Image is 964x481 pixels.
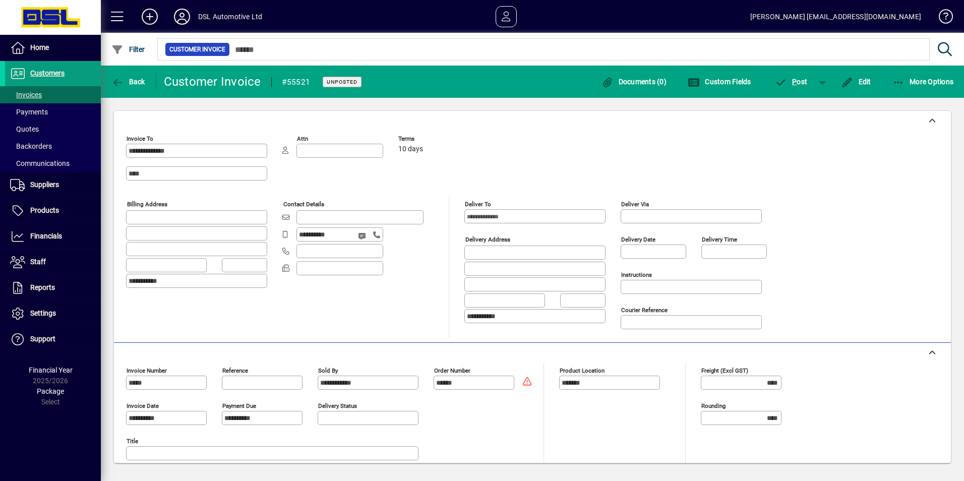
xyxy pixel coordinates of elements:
mat-label: Reference [222,367,248,374]
mat-label: Instructions [621,271,652,278]
a: Quotes [5,121,101,138]
span: More Options [892,78,954,86]
mat-label: Delivery status [318,402,357,409]
a: Support [5,327,101,352]
a: Products [5,198,101,223]
span: Customers [30,69,65,77]
span: Unposted [327,79,357,85]
a: Knowledge Base [931,2,951,35]
mat-label: Product location [560,367,605,374]
span: Financials [30,232,62,240]
button: Send SMS [351,224,375,248]
span: Settings [30,309,56,317]
a: Suppliers [5,172,101,198]
span: Edit [841,78,871,86]
span: Customer Invoice [169,44,225,54]
span: Package [37,387,64,395]
a: Financials [5,224,101,249]
mat-label: Freight (excl GST) [701,367,748,374]
button: Edit [838,73,874,91]
a: Home [5,35,101,61]
span: Financial Year [29,366,73,374]
mat-label: Deliver To [465,201,491,208]
mat-label: Invoice To [127,135,153,142]
button: Filter [109,40,148,58]
mat-label: Invoice number [127,367,167,374]
mat-label: Sold by [318,367,338,374]
a: Invoices [5,86,101,103]
span: Payments [10,108,48,116]
a: Reports [5,275,101,300]
mat-label: Payment due [222,402,256,409]
a: Settings [5,301,101,326]
span: P [792,78,797,86]
mat-label: Deliver via [621,201,649,208]
span: Staff [30,258,46,266]
div: Customer Invoice [164,74,261,90]
span: Terms [398,136,459,142]
span: Documents (0) [601,78,667,86]
button: More Options [890,73,956,91]
button: Post [770,73,813,91]
span: 10 days [398,145,423,153]
a: Staff [5,250,101,275]
mat-label: Delivery time [702,236,737,243]
span: Reports [30,283,55,291]
div: DSL Automotive Ltd [198,9,262,25]
a: Backorders [5,138,101,155]
mat-label: Attn [297,135,308,142]
button: Custom Fields [685,73,754,91]
mat-label: Courier Reference [621,307,668,314]
button: Back [109,73,148,91]
span: Quotes [10,125,39,133]
a: Payments [5,103,101,121]
mat-label: Rounding [701,402,726,409]
span: Custom Fields [688,78,751,86]
button: Documents (0) [598,73,669,91]
button: Add [134,8,166,26]
span: Support [30,335,55,343]
div: [PERSON_NAME] [EMAIL_ADDRESS][DOMAIN_NAME] [750,9,921,25]
app-page-header-button: Back [101,73,156,91]
mat-label: Invoice date [127,402,159,409]
span: Invoices [10,91,42,99]
span: Backorders [10,142,52,150]
span: Suppliers [30,181,59,189]
button: Profile [166,8,198,26]
mat-label: Order number [434,367,470,374]
div: #55521 [282,74,311,90]
span: Home [30,43,49,51]
span: Products [30,206,59,214]
mat-label: Delivery date [621,236,655,243]
span: Communications [10,159,70,167]
a: Communications [5,155,101,172]
span: ost [775,78,808,86]
span: Filter [111,45,145,53]
mat-label: Title [127,438,138,445]
span: Back [111,78,145,86]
